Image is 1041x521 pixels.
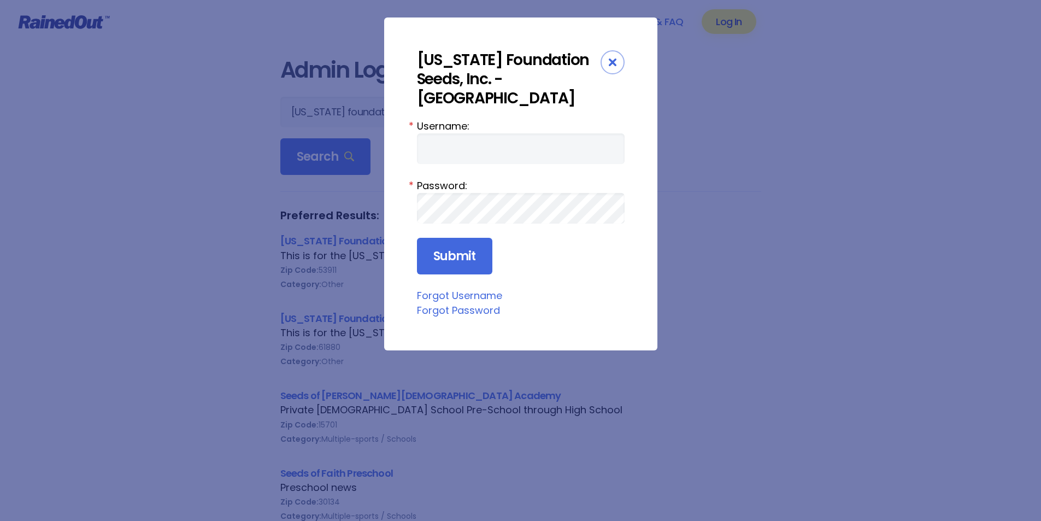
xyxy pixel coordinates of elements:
[417,238,492,275] input: Submit
[417,303,500,317] a: Forgot Password
[417,289,502,302] a: Forgot Username
[601,50,625,74] div: Close
[417,50,601,108] div: [US_STATE] Foundation Seeds, Inc. - [GEOGRAPHIC_DATA]
[417,119,625,133] label: Username:
[417,178,625,193] label: Password:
